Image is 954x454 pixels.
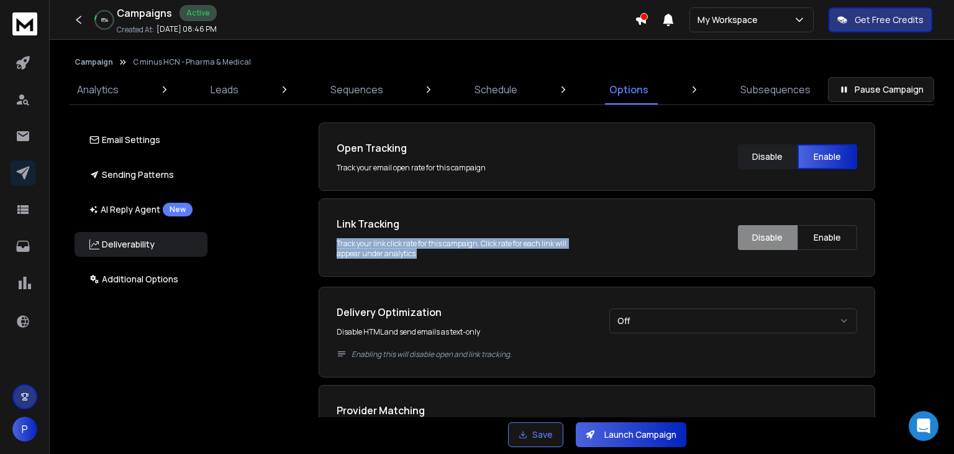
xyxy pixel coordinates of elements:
[12,417,37,442] button: P
[157,24,217,34] p: [DATE] 08:46 PM
[133,57,251,67] p: C minus HCN - Pharma & Medical
[697,14,763,26] p: My Workspace
[12,12,37,35] img: logo
[602,75,656,104] a: Options
[909,411,938,441] div: Open Intercom Messenger
[829,7,932,32] button: Get Free Credits
[101,16,108,24] p: 8 %
[203,75,246,104] a: Leads
[855,14,924,26] p: Get Free Credits
[467,75,525,104] a: Schedule
[89,134,160,146] p: Email Settings
[70,75,126,104] a: Analytics
[179,5,217,21] div: Active
[75,127,207,152] button: Email Settings
[740,82,811,97] p: Subsequences
[475,82,517,97] p: Schedule
[609,82,648,97] p: Options
[75,57,113,67] button: Campaign
[77,82,119,97] p: Analytics
[117,6,172,21] h1: Campaigns
[117,25,154,35] p: Created At:
[211,82,238,97] p: Leads
[733,75,818,104] a: Subsequences
[330,82,383,97] p: Sequences
[323,75,391,104] a: Sequences
[828,77,934,102] button: Pause Campaign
